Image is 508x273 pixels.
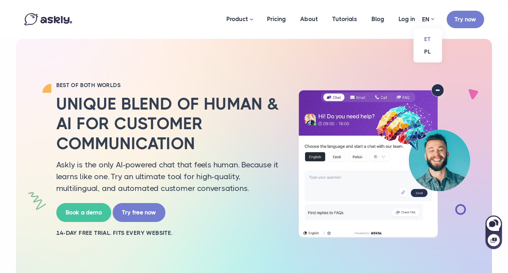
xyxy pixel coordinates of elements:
a: Try free now [113,203,165,222]
iframe: Askly chat [485,214,503,250]
h2: 14-day free trial. Fits every website. [56,229,281,237]
a: About [293,2,325,36]
h2: Unique blend of human & AI for customer communication [56,94,281,153]
a: Product [219,2,260,37]
a: Blog [364,2,391,36]
a: Pricing [260,2,293,36]
a: ET [414,33,442,45]
a: Tutorials [325,2,364,36]
a: Book a demo [56,203,111,222]
a: Try now [447,11,484,28]
a: EN [422,14,434,25]
h2: BEST OF BOTH WORLDS [56,82,281,89]
a: PL [414,45,442,58]
img: AI multilingual chat [292,84,477,238]
p: Askly is the only AI-powered chat that feels human. Because it learns like one. Try an ultimate t... [56,159,281,194]
img: Askly [24,13,72,25]
a: Log in [391,2,422,36]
